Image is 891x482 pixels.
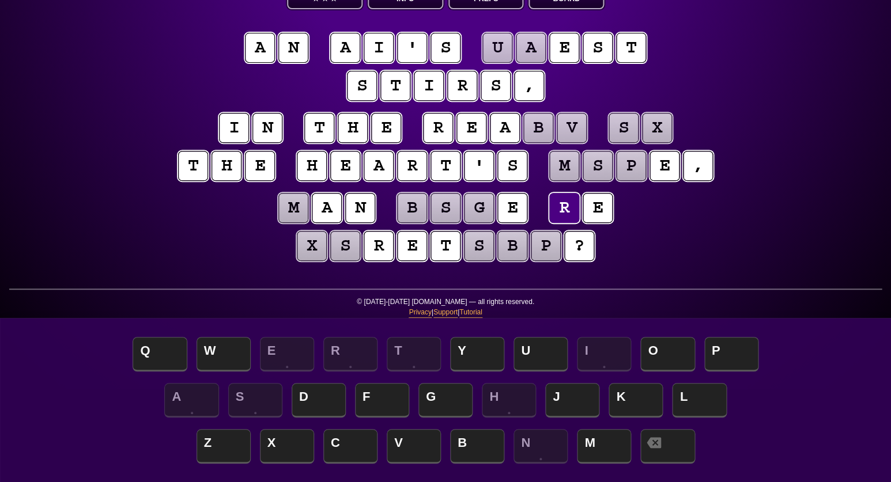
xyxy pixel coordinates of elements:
puzzle-tile: r [447,71,477,101]
span: O [640,337,694,371]
puzzle-tile: e [456,113,486,143]
puzzle-tile: h [338,113,368,143]
span: L [672,383,726,418]
span: A [164,383,218,418]
span: F [355,383,409,418]
puzzle-tile: a [245,33,275,63]
puzzle-tile: v [557,113,587,143]
puzzle-tile: x [642,113,672,143]
puzzle-tile: ' [397,33,427,63]
puzzle-tile: ' [464,151,494,181]
puzzle-tile: t [431,231,460,261]
puzzle-tile: p [531,231,561,261]
puzzle-tile: t [178,151,208,181]
span: U [514,337,568,371]
span: E [260,337,314,371]
puzzle-tile: t [431,151,460,181]
span: C [323,429,377,464]
span: I [577,337,631,371]
puzzle-tile: s [609,113,639,143]
span: Z [197,429,251,464]
puzzle-tile: m [278,193,308,223]
a: Tutorial [459,307,482,318]
puzzle-tile: a [330,33,360,63]
puzzle-tile: e [583,193,613,223]
puzzle-tile: h [297,151,327,181]
puzzle-tile: r [423,113,453,143]
span: J [545,383,599,418]
puzzle-tile: u [482,33,512,63]
puzzle-tile: s [481,71,511,101]
puzzle-tile: s [464,231,494,261]
puzzle-tile: e [650,151,679,181]
span: N [514,429,568,464]
span: K [609,383,663,418]
puzzle-tile: e [330,151,360,181]
span: G [418,383,473,418]
a: Privacy [409,307,431,318]
puzzle-tile: r [364,231,394,261]
puzzle-tile: s [583,151,613,181]
span: T [387,337,441,371]
puzzle-tile: n [278,33,308,63]
puzzle-tile: e [371,113,401,143]
puzzle-tile: i [219,113,249,143]
puzzle-tile: i [414,71,444,101]
puzzle-tile: s [497,151,527,181]
puzzle-tile: p [616,151,646,181]
puzzle-tile: e [497,193,527,223]
puzzle-tile: , [514,71,544,101]
puzzle-tile: a [364,151,394,181]
puzzle-tile: s [431,33,460,63]
puzzle-tile: s [330,231,360,261]
span: D [292,383,346,418]
puzzle-tile: n [345,193,375,223]
puzzle-tile: s [347,71,377,101]
puzzle-tile: m [549,151,579,181]
puzzle-tile: x [297,231,327,261]
puzzle-tile: a [490,113,520,143]
span: H [482,383,536,418]
span: P [704,337,758,371]
puzzle-tile: ? [564,231,594,261]
span: Y [450,337,504,371]
p: © [DATE]-[DATE] [DOMAIN_NAME] — all rights reserved. | | [9,297,882,325]
span: B [450,429,504,464]
puzzle-tile: s [431,193,460,223]
puzzle-tile: h [212,151,241,181]
span: W [197,337,251,371]
puzzle-tile: t [380,71,410,101]
span: M [577,429,631,464]
puzzle-tile: t [304,113,334,143]
puzzle-tile: e [549,33,579,63]
puzzle-tile: b [397,193,427,223]
span: R [323,337,377,371]
puzzle-tile: i [364,33,394,63]
puzzle-tile: r [397,151,427,181]
puzzle-tile: b [523,113,553,143]
puzzle-tile: r [549,193,579,223]
puzzle-tile: g [464,193,494,223]
puzzle-tile: b [497,231,527,261]
puzzle-tile: a [516,33,546,63]
puzzle-tile: , [683,151,713,181]
a: Support [433,307,458,318]
puzzle-tile: e [397,231,427,261]
puzzle-tile: s [583,33,613,63]
puzzle-tile: t [616,33,646,63]
span: V [387,429,441,464]
puzzle-tile: a [312,193,342,223]
span: Q [133,337,187,371]
puzzle-tile: e [245,151,275,181]
span: S [228,383,282,418]
puzzle-tile: n [252,113,282,143]
span: X [260,429,314,464]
